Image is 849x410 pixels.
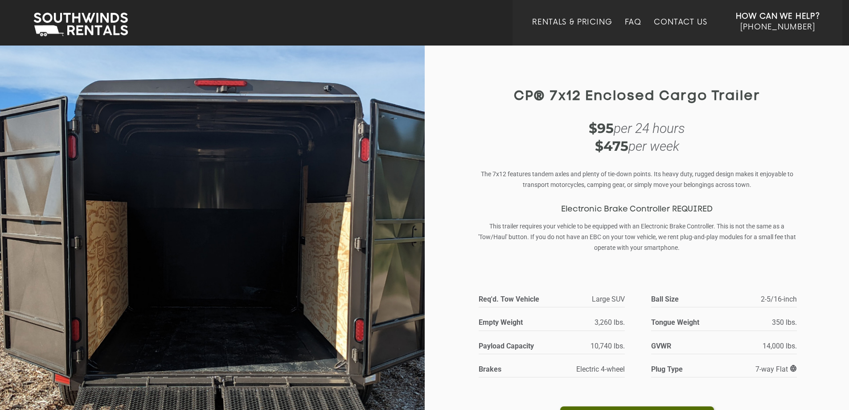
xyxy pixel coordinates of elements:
span: 14,000 lbs. [763,342,797,350]
div: per 24 hours per week [478,120,796,155]
a: Rentals & Pricing [532,18,612,46]
span: 10,740 lbs. [591,342,625,350]
strong: Payload Capacity [479,340,547,352]
span: [PHONE_NUMBER] [740,23,815,32]
strong: Ball Size [651,293,734,305]
strong: Empty Weight [479,316,547,328]
span: Electric 4-wheel [576,365,625,373]
p: This trailer requires your vehicle to be equipped with an Electronic Brake Controller. This is no... [478,221,796,253]
span: 7-way Flat [755,365,797,373]
span: 350 lbs. [772,318,797,327]
strong: $95 [589,120,614,137]
h1: CP® 7x12 Enclosed Cargo Trailer [478,89,796,104]
strong: GVWR [651,340,720,352]
strong: Brakes [479,363,547,375]
strong: Plug Type [651,363,720,375]
img: Southwinds Rentals Logo [29,11,132,38]
span: 3,260 lbs. [595,318,625,327]
a: Contact Us [654,18,707,46]
strong: Tongue Weight [651,316,720,328]
span: Large SUV [592,295,625,303]
a: FAQ [625,18,642,46]
h3: Electronic Brake Controller REQUIRED [478,205,796,214]
p: The 7x12 features tandem axles and plenty of tie-down points. Its heavy duty, rugged design makes... [478,169,796,190]
strong: $475 [595,138,628,154]
span: 2-5/16-inch [761,295,797,303]
a: How Can We Help? [PHONE_NUMBER] [736,11,820,39]
strong: How Can We Help? [736,12,820,21]
strong: Req'd. Tow Vehicle [479,293,562,305]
